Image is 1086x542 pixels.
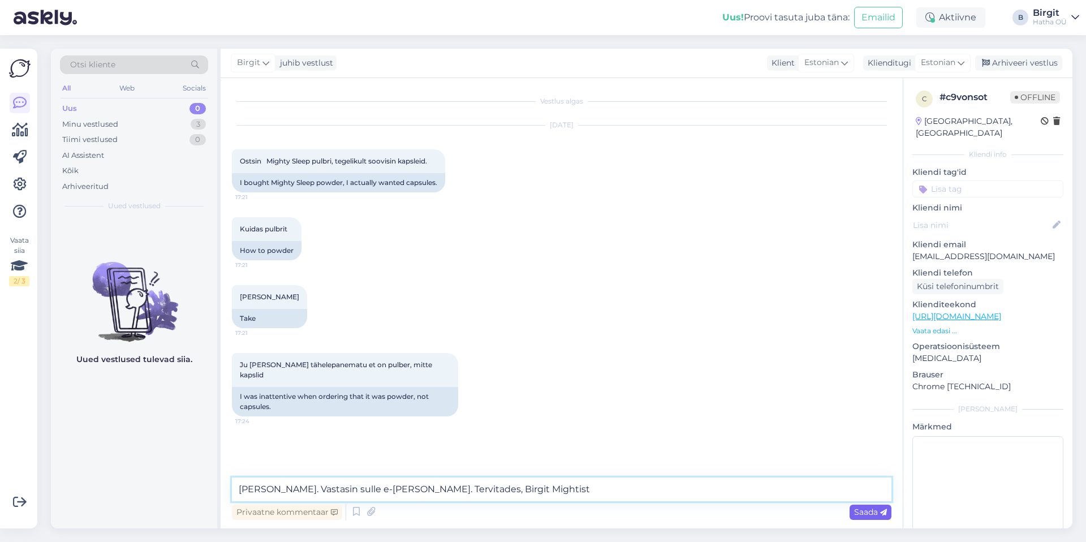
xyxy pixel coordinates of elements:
[240,225,287,233] span: Kuidas pulbrit
[240,360,434,379] span: Ju [PERSON_NAME] tähelepanematu et on pulber, mitte kapslid
[62,134,118,145] div: Tiimi vestlused
[804,57,839,69] span: Estonian
[767,57,795,69] div: Klient
[237,57,260,69] span: Birgit
[117,81,137,96] div: Web
[916,7,985,28] div: Aktiivne
[235,329,278,337] span: 17:21
[108,201,161,211] span: Uued vestlused
[235,261,278,269] span: 17:21
[191,119,206,130] div: 3
[912,381,1063,393] p: Chrome [TECHNICAL_ID]
[1010,91,1060,104] span: Offline
[912,239,1063,251] p: Kliendi email
[1033,8,1079,27] a: BirgitHatha OÜ
[921,57,955,69] span: Estonian
[912,341,1063,352] p: Operatsioonisüsteem
[912,326,1063,336] p: Vaata edasi ...
[9,58,31,79] img: Askly Logo
[62,103,77,114] div: Uus
[912,251,1063,263] p: [EMAIL_ADDRESS][DOMAIN_NAME]
[854,7,903,28] button: Emailid
[9,235,29,286] div: Vaata siia
[912,279,1003,294] div: Küsi telefoninumbrit
[60,81,73,96] div: All
[922,94,927,103] span: c
[76,354,192,365] p: Uued vestlused tulevad siia.
[912,404,1063,414] div: [PERSON_NAME]
[189,134,206,145] div: 0
[62,165,79,177] div: Kõik
[916,115,1041,139] div: [GEOGRAPHIC_DATA], [GEOGRAPHIC_DATA]
[232,478,891,501] textarea: [PERSON_NAME]. Vastasin sulle e-[PERSON_NAME]. Tervitades, Birgit Mightist
[1033,8,1067,18] div: Birgit
[912,421,1063,433] p: Märkmed
[62,150,104,161] div: AI Assistent
[240,292,299,301] span: [PERSON_NAME]
[1033,18,1067,27] div: Hatha OÜ
[189,103,206,114] div: 0
[232,387,458,416] div: I was inattentive when ordering that it was powder, not capsules.
[232,96,891,106] div: Vestlus algas
[912,180,1063,197] input: Lisa tag
[232,241,301,260] div: How to powder
[940,91,1010,104] div: # c9vonsot
[70,59,115,71] span: Otsi kliente
[180,81,208,96] div: Socials
[912,202,1063,214] p: Kliendi nimi
[232,505,342,520] div: Privaatne kommentaar
[912,352,1063,364] p: [MEDICAL_DATA]
[722,11,850,24] div: Proovi tasuta juba täna:
[912,267,1063,279] p: Kliendi telefon
[275,57,333,69] div: juhib vestlust
[854,507,887,517] span: Saada
[1012,10,1028,25] div: B
[863,57,911,69] div: Klienditugi
[232,173,445,192] div: I bought Mighty Sleep powder, I actually wanted capsules.
[9,276,29,286] div: 2 / 3
[912,311,1001,321] a: [URL][DOMAIN_NAME]
[913,219,1050,231] input: Lisa nimi
[912,369,1063,381] p: Brauser
[975,55,1062,71] div: Arhiveeri vestlus
[912,299,1063,311] p: Klienditeekond
[62,119,118,130] div: Minu vestlused
[235,417,278,425] span: 17:24
[235,193,278,201] span: 17:21
[240,157,427,165] span: Ostsin Mighty Sleep pulbri, tegelikult soovisin kapsleid.
[912,166,1063,178] p: Kliendi tag'id
[51,242,217,343] img: No chats
[912,149,1063,160] div: Kliendi info
[722,12,744,23] b: Uus!
[62,181,109,192] div: Arhiveeritud
[232,120,891,130] div: [DATE]
[232,309,307,328] div: Take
